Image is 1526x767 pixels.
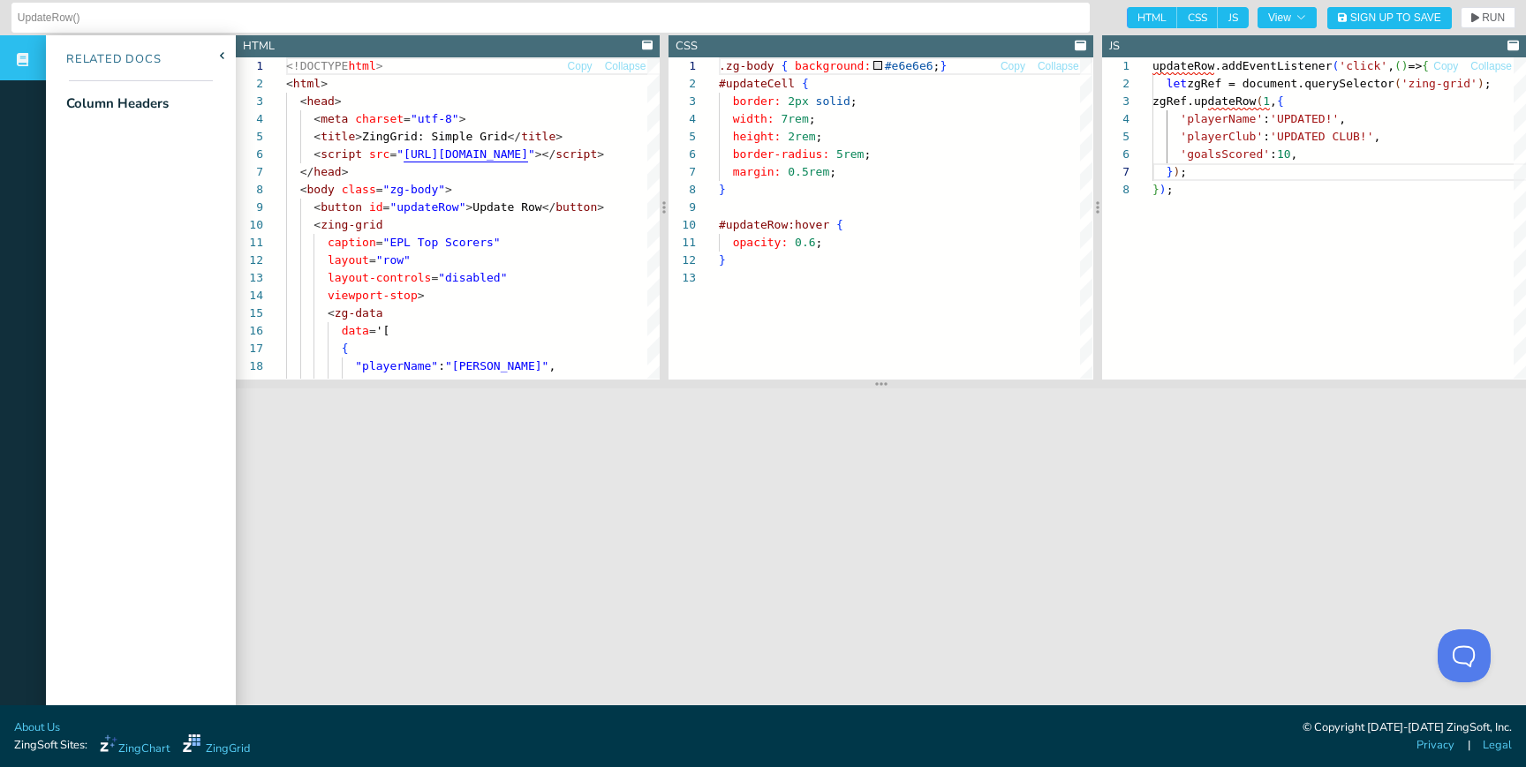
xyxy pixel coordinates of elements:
span: border-radius: [733,147,830,161]
div: Column Headers [66,94,169,114]
iframe: Your browser does not support iframes. [236,388,1526,724]
span: "playerName" [355,359,438,372]
span: : [1270,147,1277,161]
span: > [342,165,349,178]
span: 'playerName' [1180,112,1263,125]
span: ; [1180,165,1187,178]
div: 7 [236,163,263,181]
div: 4 [669,110,696,128]
span: src [369,147,389,161]
span: title [321,130,355,143]
span: layout-controls [328,271,431,284]
span: : [438,377,445,390]
span: "disabled" [438,271,507,284]
span: { [782,59,789,72]
span: > [466,200,473,214]
span: margin: [733,165,782,178]
div: 9 [669,199,696,216]
span: viewport-stop [328,289,418,302]
span: charset [355,112,404,125]
input: Untitled Demo [18,4,1084,32]
span: border: [733,94,782,108]
span: > [597,200,604,214]
span: 5rem [836,147,864,161]
span: ; [830,165,837,178]
span: ) [1401,59,1408,72]
span: > [355,130,362,143]
span: Sign Up to Save [1350,12,1441,23]
div: 6 [669,146,696,163]
span: > [335,94,342,108]
div: 5 [236,128,263,146]
span: caption [328,236,376,249]
span: zgRef = document.querySelector [1187,77,1394,90]
div: HTML [243,38,275,55]
span: ; [809,112,816,125]
span: ; [1166,183,1173,196]
span: script [555,147,597,161]
span: = [389,147,397,161]
div: 5 [1102,128,1129,146]
button: Collapse [1037,58,1080,75]
div: 1 [669,57,696,75]
span: </ [300,165,314,178]
span: < [286,77,293,90]
span: , [1387,59,1394,72]
span: "utf-8" [411,112,459,125]
span: Collapse [605,61,646,71]
div: 2 [236,75,263,93]
span: height: [733,130,782,143]
span: ></ [535,147,555,161]
span: > [459,112,466,125]
span: < [328,306,335,320]
button: Copy [1432,58,1459,75]
span: class [342,183,376,196]
span: ) [1477,77,1484,90]
span: "playerClub" [355,377,438,390]
div: 4 [1102,110,1129,128]
span: zg-data [335,306,383,320]
span: JS [1218,7,1249,28]
span: , [1270,94,1277,108]
span: 'playerClub' [1180,130,1263,143]
span: 'zing-grid' [1401,77,1477,90]
div: 11 [669,234,696,252]
div: 18 [236,357,263,375]
div: 1 [1102,57,1129,75]
span: <!DOCTYPE [286,59,348,72]
span: , [1339,112,1346,125]
div: 12 [236,252,263,269]
div: 13 [669,269,696,287]
span: #updateCell [719,77,795,90]
span: "EPL Top Scorers" [383,236,501,249]
div: 8 [236,181,263,199]
span: 'goalsScored' [1180,147,1270,161]
div: 2 [669,75,696,93]
span: = [404,112,411,125]
span: : [1263,130,1270,143]
div: 10 [669,216,696,234]
a: ZingChart [100,734,170,757]
span: ; [1484,77,1491,90]
span: | [1468,737,1470,754]
div: © Copyright [DATE]-[DATE] ZingSoft, Inc. [1303,719,1512,737]
span: { [342,342,349,355]
span: < [314,130,321,143]
button: RUN [1461,7,1515,28]
button: Collapse [1469,58,1513,75]
div: JS [1109,38,1120,55]
span: : [438,359,445,372]
div: 6 [236,146,263,163]
span: } [719,253,726,267]
span: .zg-body [719,59,774,72]
span: , [1290,147,1297,161]
span: "Chelsea" [445,377,507,390]
span: > [555,130,563,143]
span: } [1166,165,1173,178]
span: 0.6 [795,236,815,249]
div: 3 [1102,93,1129,110]
span: </ [542,200,556,214]
span: button [321,200,362,214]
span: solid [816,94,850,108]
span: > [321,77,328,90]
